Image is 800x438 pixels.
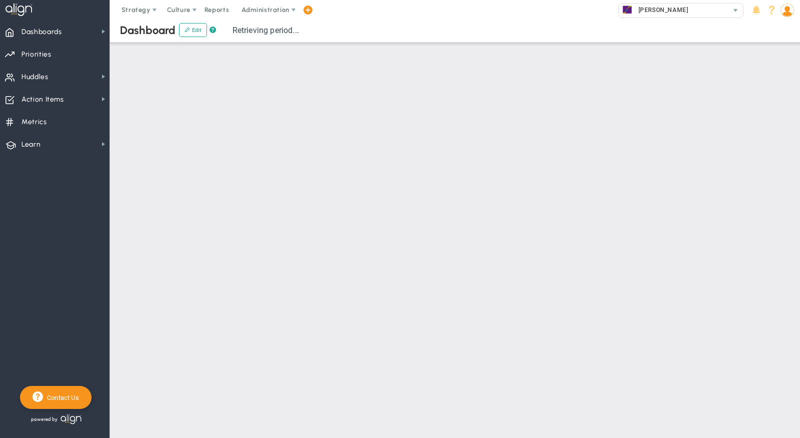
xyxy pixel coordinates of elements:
[179,23,207,37] button: Edit
[232,26,299,35] span: Retrieving period...
[121,6,150,14] span: Strategy
[241,6,289,14] span: Administration
[21,22,62,43] span: Dashboards
[633,4,688,17] span: [PERSON_NAME]
[21,67,48,88] span: Huddles
[167,6,190,14] span: Culture
[728,4,743,18] span: select
[20,411,123,427] div: Powered by Align
[21,134,40,155] span: Learn
[621,4,633,16] img: 33125.Company.photo
[21,44,51,65] span: Priorities
[21,112,47,133] span: Metrics
[43,394,79,401] span: Contact Us
[780,4,794,17] img: 205174.Person.photo
[120,24,175,37] span: Dashboard
[21,89,64,110] span: Action Items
